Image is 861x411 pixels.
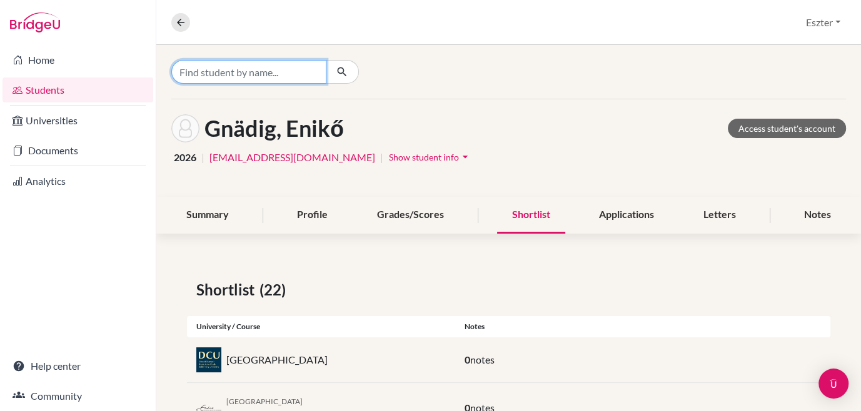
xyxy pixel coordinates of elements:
[201,150,204,165] span: |
[226,397,303,406] span: [GEOGRAPHIC_DATA]
[3,138,153,163] a: Documents
[187,321,455,332] div: University / Course
[204,115,344,142] h1: Gnädig, Enikő
[171,114,199,142] img: Enikő Gnädig's avatar
[3,384,153,409] a: Community
[465,354,470,365] span: 0
[362,197,459,234] div: Grades/Scores
[800,11,846,34] button: Eszter
[3,108,153,133] a: Universities
[380,150,383,165] span: |
[388,147,472,167] button: Show student infoarrow_drop_down
[282,197,343,234] div: Profile
[171,60,326,84] input: Find student by name...
[3,47,153,72] a: Home
[209,150,375,165] a: [EMAIL_ADDRESS][DOMAIN_NAME]
[174,150,196,165] span: 2026
[171,197,244,234] div: Summary
[389,152,459,162] span: Show student info
[196,347,221,372] img: ie_dcu__klr5mpr.jpeg
[259,279,291,301] span: (22)
[196,279,259,301] span: Shortlist
[818,369,848,399] div: Open Intercom Messenger
[3,354,153,379] a: Help center
[470,354,495,365] span: notes
[584,197,669,234] div: Applications
[3,77,153,102] a: Students
[3,169,153,194] a: Analytics
[455,321,830,332] div: Notes
[497,197,565,234] div: Shortlist
[728,119,846,138] a: Access student's account
[226,352,328,367] p: [GEOGRAPHIC_DATA]
[459,151,471,163] i: arrow_drop_down
[688,197,751,234] div: Letters
[10,12,60,32] img: Bridge-U
[789,197,846,234] div: Notes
